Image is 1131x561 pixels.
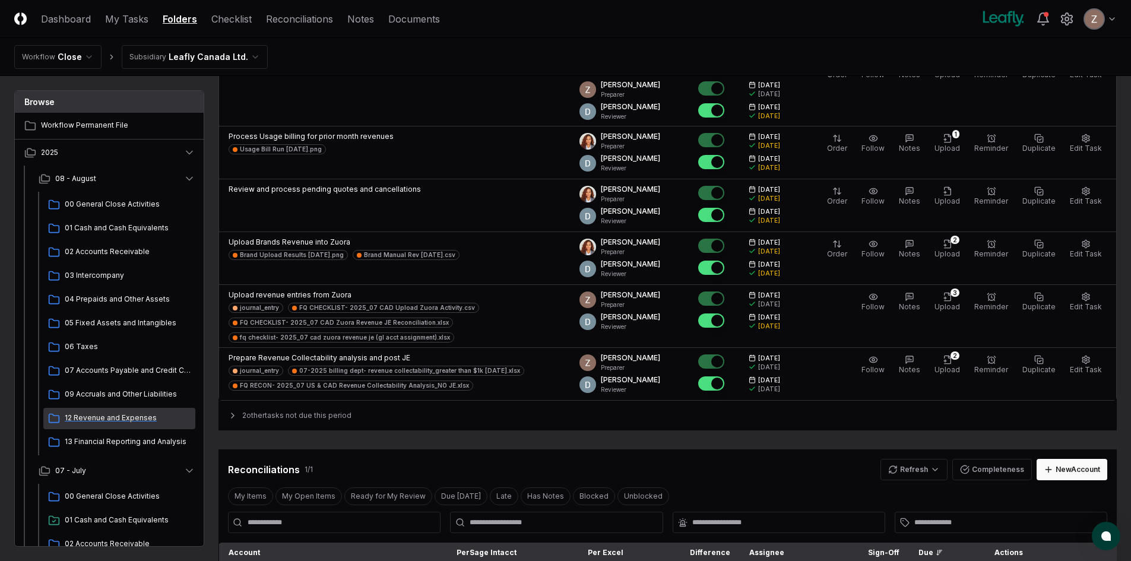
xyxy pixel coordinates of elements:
button: Reminder [972,131,1010,156]
span: Edit Task [1070,249,1102,258]
span: [DATE] [758,291,780,300]
a: 04 Prepaids and Other Assets [43,289,195,310]
span: Duplicate [1022,144,1056,153]
p: Preparer [601,90,660,99]
div: [DATE] [758,322,780,331]
button: Mark complete [698,354,724,369]
div: [DATE] [758,90,780,99]
div: Usage Bill Run [DATE].png [240,145,322,154]
p: Reviewer [601,217,660,226]
p: [PERSON_NAME] [601,259,660,270]
div: Workflow [22,52,55,62]
p: Review and process pending quotes and cancellations [229,184,421,195]
a: fq checklist- 2025_07 cad zuora revenue je (gl acct assignment).xlsx [229,332,454,343]
div: New Account [1056,464,1100,475]
p: [PERSON_NAME] [601,375,660,385]
div: Brand Manual Rev [DATE].csv [364,251,455,259]
div: Account [229,547,410,558]
p: [PERSON_NAME] [601,153,660,164]
span: Edit Task [1070,302,1102,311]
span: 01 Cash and Cash Equivalents [65,515,191,525]
button: Unblocked [617,487,669,505]
div: [DATE] [758,385,780,394]
p: [PERSON_NAME] [601,237,660,248]
span: Notes [899,196,920,205]
button: Notes [896,184,923,209]
a: Documents [388,12,440,26]
span: Order [827,144,847,153]
p: [PERSON_NAME] [601,206,660,217]
span: 08 - August [55,173,96,184]
button: Ready for My Review [344,487,432,505]
button: Mark complete [698,376,724,391]
a: 12 Revenue and Expenses [43,408,195,429]
img: ACg8ocLdVaUJ3SPYiWtV1SCOCLc5fH8jwZS3X49UX5Q0z8zS0ESX3Ok=s96-c [579,186,596,202]
p: Upload Brands Revenue into Zuora [229,237,460,248]
span: Follow [861,196,885,205]
a: Notes [347,12,374,26]
div: [DATE] [758,363,780,372]
button: Follow [859,131,887,156]
button: Notes [896,353,923,378]
a: 07 Accounts Payable and Credit Cards [43,360,195,382]
button: Duplicate [1020,353,1058,378]
button: Mark complete [698,155,724,169]
span: Upload [934,365,960,374]
span: Edit Task [1070,365,1102,374]
button: NewAccount [1037,459,1107,480]
a: 01 Cash and Cash Equivalents [43,218,195,239]
button: Late [490,487,518,505]
span: Upload [934,249,960,258]
button: Follow [859,237,887,262]
span: 00 General Close Activities [65,491,191,502]
img: ACg8ocLeIi4Jlns6Fsr4lO0wQ1XJrFQvF4yUjbLrd1AsCAOmrfa1KQ=s96-c [579,261,596,277]
img: ACg8ocLdVaUJ3SPYiWtV1SCOCLc5fH8jwZS3X49UX5Q0z8zS0ESX3Ok=s96-c [579,239,596,255]
button: Edit Task [1067,131,1104,156]
a: Folders [163,12,197,26]
span: Upload [934,302,960,311]
a: FQ CHECKLIST- 2025_07 CAD Zuora Revenue JE Reconciliation.xlsx [229,318,453,328]
span: Edit Task [1070,144,1102,153]
div: 3 [951,289,959,297]
img: ACg8ocLeIi4Jlns6Fsr4lO0wQ1XJrFQvF4yUjbLrd1AsCAOmrfa1KQ=s96-c [579,103,596,120]
div: 08 - August [29,192,205,458]
a: Workflow Permanent File [15,113,205,139]
span: Notes [899,365,920,374]
p: [PERSON_NAME] [601,131,660,142]
button: Follow [859,290,887,315]
span: [DATE] [758,154,780,163]
button: Follow [859,184,887,209]
button: Reminder [972,353,1010,378]
span: 04 Prepaids and Other Assets [65,294,191,305]
button: Notes [896,237,923,262]
div: fq checklist- 2025_07 cad zuora revenue je (gl acct assignment).xlsx [240,333,450,342]
div: Due [918,547,966,558]
button: Has Notes [521,487,571,505]
button: Blocked [573,487,615,505]
img: ACg8ocLeIi4Jlns6Fsr4lO0wQ1XJrFQvF4yUjbLrd1AsCAOmrfa1KQ=s96-c [579,208,596,224]
a: Dashboard [41,12,91,26]
a: 05 Fixed Assets and Intangibles [43,313,195,334]
button: Mark complete [698,133,724,147]
p: Upload revenue entries from Zuora [229,290,560,300]
div: [DATE] [758,141,780,150]
span: Follow [861,144,885,153]
button: atlas-launcher [1092,522,1120,550]
p: Reviewer [601,322,660,331]
span: Workflow Permanent File [41,120,195,131]
button: Edit Task [1067,353,1104,378]
nav: breadcrumb [14,45,268,69]
img: ACg8ocLeIi4Jlns6Fsr4lO0wQ1XJrFQvF4yUjbLrd1AsCAOmrfa1KQ=s96-c [579,376,596,393]
p: [PERSON_NAME] [601,290,660,300]
button: Completeness [952,459,1032,480]
button: Mark complete [698,103,724,118]
img: ACg8ocLeIi4Jlns6Fsr4lO0wQ1XJrFQvF4yUjbLrd1AsCAOmrfa1KQ=s96-c [579,155,596,172]
span: Order [827,249,847,258]
p: Process Usage billing for prior month revenues [229,131,394,142]
p: Preparer [601,248,660,256]
img: ACg8ocKnDsamp5-SE65NkOhq35AnOBarAXdzXQ03o9g231ijNgHgyA=s96-c [579,291,596,308]
button: Mark complete [698,239,724,253]
div: journal_entry [240,366,279,375]
div: [DATE] [758,112,780,121]
span: 00 General Close Activities [65,199,191,210]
